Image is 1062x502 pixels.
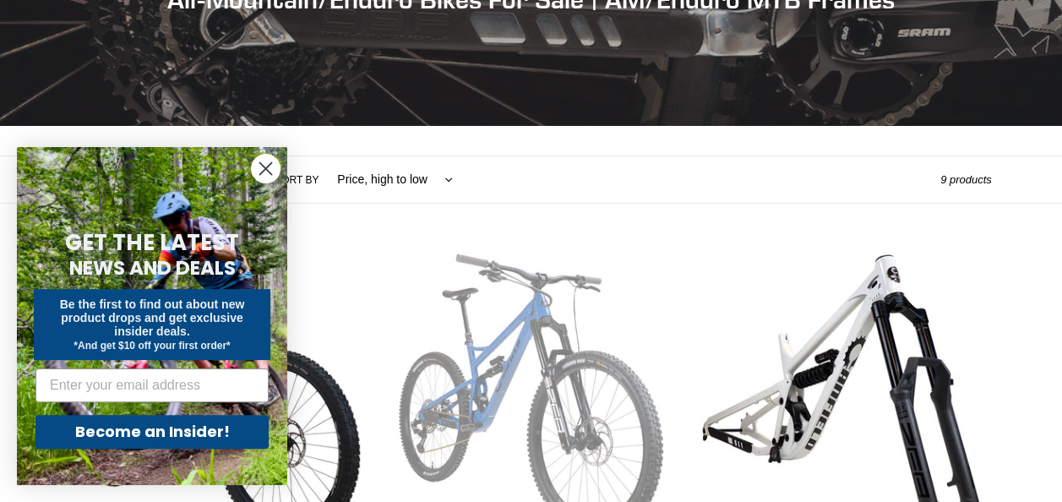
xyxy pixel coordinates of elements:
span: NEWS AND DEALS [69,254,236,281]
button: Close dialog [251,154,280,183]
span: *And get $10 off your first order* [74,340,230,352]
span: GET THE LATEST [65,227,239,258]
span: 9 products [940,173,992,186]
button: Become an Insider! [35,415,269,449]
span: Be the first to find out about new product drops and get exclusive insider deals. [60,297,245,338]
input: Enter your email address [35,368,269,402]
